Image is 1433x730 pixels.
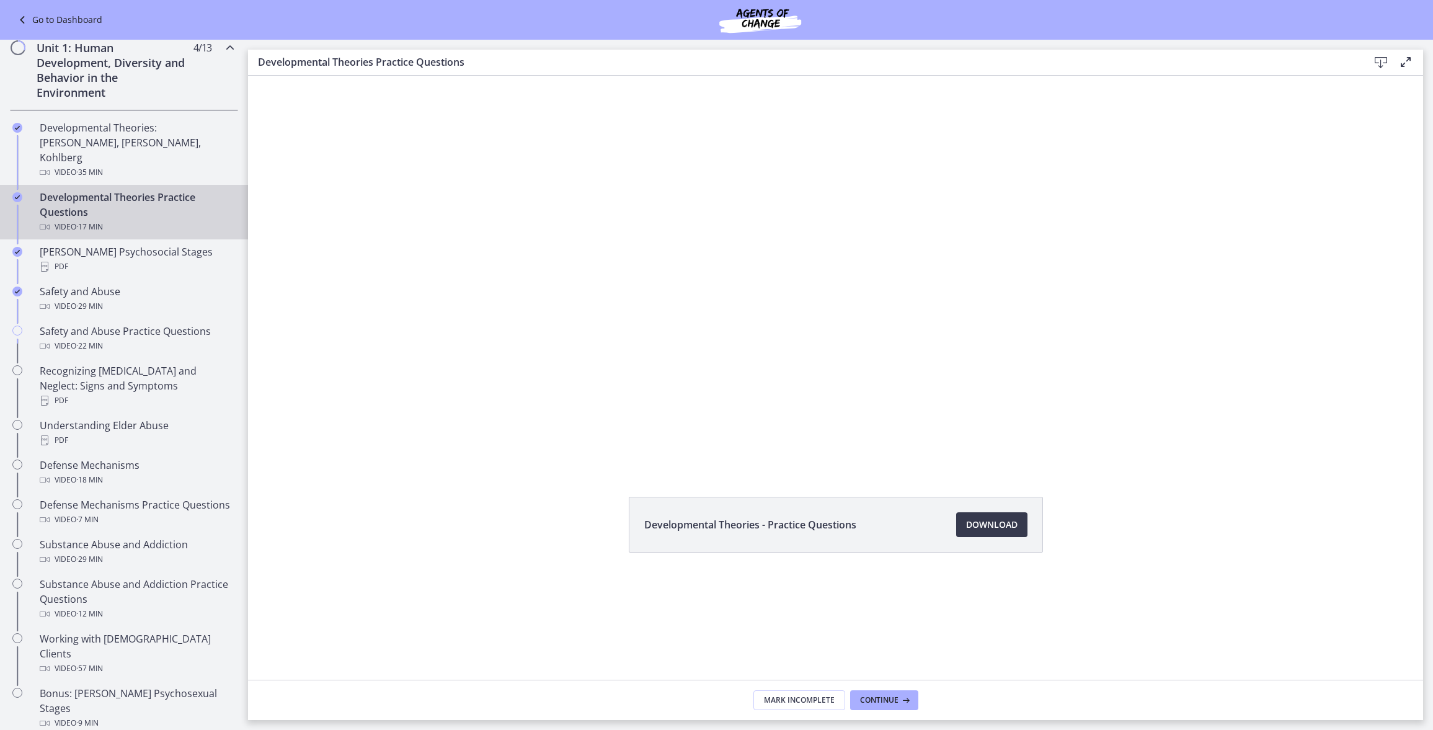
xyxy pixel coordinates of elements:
div: Understanding Elder Abuse [40,418,233,448]
img: Agents of Change [686,5,835,35]
div: Video [40,165,233,180]
div: Substance Abuse and Addiction Practice Questions [40,577,233,621]
i: Completed [12,123,22,133]
span: · 57 min [76,661,103,676]
div: Developmental Theories Practice Questions [40,190,233,234]
span: · 7 min [76,512,99,527]
div: Defense Mechanisms [40,458,233,487]
div: Video [40,512,233,527]
span: Download [966,517,1018,532]
span: · 17 min [76,220,103,234]
a: Download [956,512,1027,537]
span: · 22 min [76,339,103,354]
span: · 29 min [76,299,103,314]
div: Video [40,661,233,676]
div: PDF [40,393,233,408]
span: · 35 min [76,165,103,180]
span: · 12 min [76,607,103,621]
div: Video [40,299,233,314]
span: · 18 min [76,473,103,487]
div: Defense Mechanisms Practice Questions [40,497,233,527]
a: Go to Dashboard [15,12,102,27]
button: Mark Incomplete [753,690,845,710]
div: Safety and Abuse [40,284,233,314]
i: Completed [12,247,22,257]
i: Completed [12,287,22,296]
div: Video [40,552,233,567]
div: Substance Abuse and Addiction [40,537,233,567]
div: Developmental Theories: [PERSON_NAME], [PERSON_NAME], Kohlberg [40,120,233,180]
div: [PERSON_NAME] Psychosocial Stages [40,244,233,274]
div: PDF [40,433,233,448]
div: Safety and Abuse Practice Questions [40,324,233,354]
i: Completed [12,192,22,202]
span: · 29 min [76,552,103,567]
h3: Developmental Theories Practice Questions [258,55,1349,69]
span: Continue [860,695,898,705]
h2: Unit 1: Human Development, Diversity and Behavior in the Environment [37,40,188,100]
div: Video [40,473,233,487]
div: PDF [40,259,233,274]
div: Video [40,339,233,354]
span: Developmental Theories - Practice Questions [644,517,856,532]
button: Continue [850,690,918,710]
div: Recognizing [MEDICAL_DATA] and Neglect: Signs and Symptoms [40,363,233,408]
div: Working with [DEMOGRAPHIC_DATA] Clients [40,631,233,676]
div: Video [40,220,233,234]
iframe: Video Lesson [248,76,1423,468]
div: Video [40,607,233,621]
span: 4 / 13 [193,40,211,55]
span: Mark Incomplete [764,695,835,705]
